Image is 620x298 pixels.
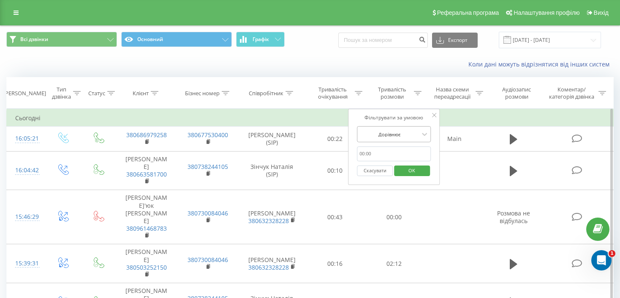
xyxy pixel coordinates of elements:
div: 15:46:29 [15,209,36,225]
div: 16:04:42 [15,162,36,179]
div: 16:05:21 [15,130,36,147]
div: Статус [88,90,105,97]
td: [PERSON_NAME] [239,190,305,244]
a: 380730084046 [188,256,228,264]
span: 1 [609,250,615,257]
td: Зінчук Наталія (SIP) [239,151,305,190]
span: OK [400,164,424,177]
div: Тип дзвінка [52,86,71,100]
a: 380961468783 [126,224,167,232]
td: 00:00 [364,190,424,244]
td: 00:16 [305,244,364,283]
span: Налаштування профілю [514,9,579,16]
div: Тривалість очікування [313,86,353,100]
input: Пошук за номером [338,33,428,48]
div: Клієнт [133,90,149,97]
td: 00:10 [305,151,364,190]
a: 380738244105 [188,163,228,171]
input: 00:00 [357,146,431,161]
a: Коли дані можуть відрізнятися вiд інших систем [468,60,614,68]
button: OK [394,166,430,176]
iframe: Intercom live chat [591,250,612,270]
button: Скасувати [357,166,393,176]
div: Назва схеми переадресації [431,86,473,100]
a: 380730084046 [188,209,228,217]
a: 380677530400 [188,131,228,139]
td: [PERSON_NAME] [116,244,177,283]
span: Розмова не відбулась [497,209,530,225]
span: Графік [253,36,269,42]
span: Всі дзвінки [20,36,48,43]
div: [PERSON_NAME] [3,90,46,97]
td: Сьогодні [7,110,614,127]
span: Реферальна програма [437,9,499,16]
td: [PERSON_NAME]'юк [PERSON_NAME] [116,190,177,244]
div: 15:39:31 [15,255,36,272]
button: Експорт [432,33,478,48]
div: Тривалість розмови [372,86,412,100]
td: [PERSON_NAME] [239,244,305,283]
td: 00:22 [305,127,364,151]
a: 380632328228 [248,217,289,225]
td: [PERSON_NAME] (SIP) [239,127,305,151]
div: Аудіозапис розмови [493,86,540,100]
button: Основний [121,32,232,47]
div: Співробітник [249,90,283,97]
a: 380663581700 [126,170,167,178]
button: Всі дзвінки [6,32,117,47]
span: Вихід [594,9,609,16]
a: 380686979258 [126,131,167,139]
a: 380503252150 [126,263,167,271]
td: 00:43 [305,190,364,244]
td: [PERSON_NAME] [116,151,177,190]
div: Коментар/категорія дзвінка [547,86,596,100]
div: Бізнес номер [185,90,220,97]
button: Графік [236,32,285,47]
div: Фільтрувати за умовою [357,113,431,122]
td: Main [424,127,485,151]
a: 380632328228 [248,263,289,271]
td: 02:12 [364,244,424,283]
